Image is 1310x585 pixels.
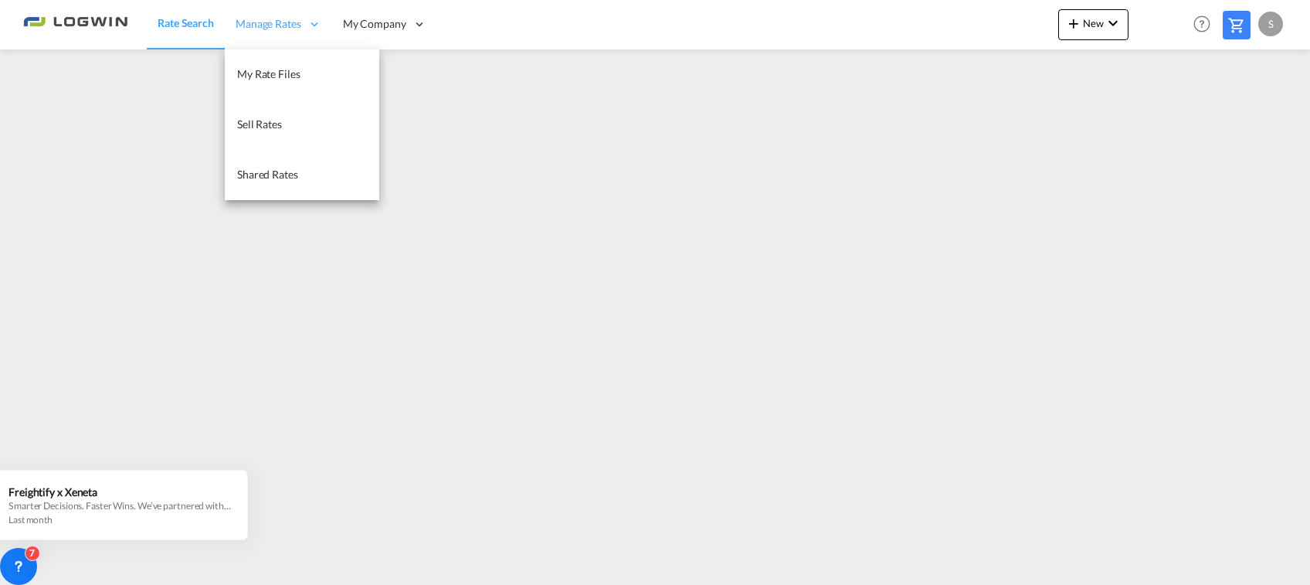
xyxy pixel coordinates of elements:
[158,16,214,29] span: Rate Search
[237,67,300,80] span: My Rate Files
[1258,12,1283,36] div: S
[237,168,298,181] span: Shared Rates
[1189,11,1215,37] span: Help
[1064,17,1122,29] span: New
[237,117,282,131] span: Sell Rates
[1104,14,1122,32] md-icon: icon-chevron-down
[1058,9,1128,40] button: icon-plus 400-fgNewicon-chevron-down
[343,16,406,32] span: My Company
[1064,14,1083,32] md-icon: icon-plus 400-fg
[23,7,127,42] img: 2761ae10d95411efa20a1f5e0282d2d7.png
[225,49,379,100] a: My Rate Files
[1189,11,1223,39] div: Help
[225,100,379,150] a: Sell Rates
[236,16,301,32] span: Manage Rates
[225,150,379,200] a: Shared Rates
